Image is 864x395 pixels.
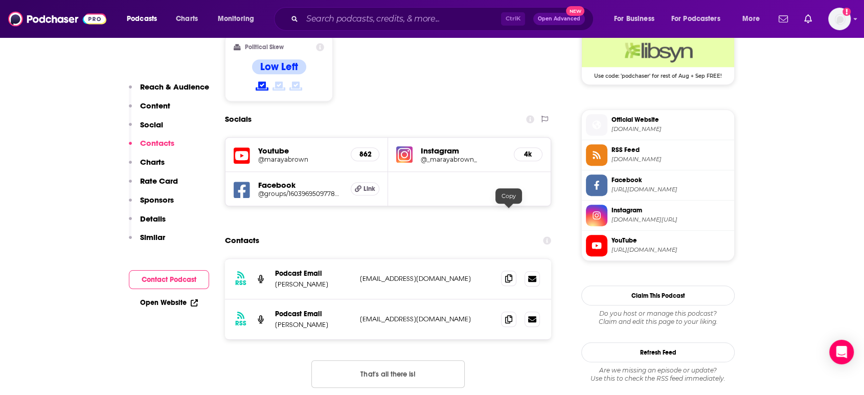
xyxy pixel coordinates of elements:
p: Podcast Email [275,269,352,278]
img: iconImage [396,146,413,163]
a: Show notifications dropdown [775,10,792,28]
button: open menu [211,11,267,27]
a: YouTube[URL][DOMAIN_NAME] [586,235,730,256]
h3: RSS [235,319,246,327]
h4: Low Left [260,60,298,73]
button: Rate Card [129,176,178,195]
p: [PERSON_NAME] [275,320,352,329]
h5: 862 [359,150,371,159]
span: More [742,12,760,26]
button: open menu [120,11,170,27]
a: Instagram[DOMAIN_NAME][URL] [586,205,730,226]
button: Refresh Feed [581,342,735,362]
a: @_marayabrown_ [421,156,506,163]
button: Sponsors [129,195,174,214]
button: Contact Podcast [129,270,209,289]
button: Nothing here. [311,360,465,388]
span: Facebook [611,175,730,185]
span: Open Advanced [538,16,580,21]
span: YouTube [611,236,730,245]
a: @marayabrown [258,156,343,163]
p: Reach & Audience [140,82,209,92]
span: For Business [614,12,654,26]
input: Search podcasts, credits, & more... [302,11,501,27]
p: Social [140,120,163,129]
button: Social [129,120,163,139]
a: RSS Feed[DOMAIN_NAME] [586,144,730,166]
h2: Contacts [225,231,259,250]
a: Show notifications dropdown [800,10,816,28]
p: [EMAIL_ADDRESS][DOMAIN_NAME] [360,315,493,323]
span: https://www.youtube.com/@marayabrown [611,246,730,254]
div: Open Intercom Messenger [829,340,854,364]
span: Use code: 'podchaser' for rest of Aug + Sep FREE! [582,67,734,79]
h5: 4k [522,150,534,159]
p: Rate Card [140,176,178,186]
svg: Add a profile image [843,8,851,16]
p: Contacts [140,138,174,148]
button: Show profile menu [828,8,851,30]
a: Facebook[URL][DOMAIN_NAME] [586,174,730,196]
button: Similar [129,232,165,251]
a: @groups/1603969509778639 [258,190,343,198]
a: Charts [169,11,204,27]
button: Reach & Audience [129,82,209,101]
span: Podcasts [127,12,157,26]
p: Charts [140,157,165,167]
span: RSS Feed [611,145,730,155]
p: Content [140,101,170,111]
h5: Youtube [258,146,343,156]
p: [PERSON_NAME] [275,280,352,289]
button: Open AdvancedNew [533,13,585,25]
span: For Podcasters [671,12,720,26]
span: New [566,6,584,16]
button: Content [129,101,170,120]
h2: Socials [225,109,252,129]
span: Ctrl K [501,12,525,26]
img: Libsyn Deal: Use code: 'podchaser' for rest of Aug + Sep FREE! [582,36,734,67]
div: Claim and edit this page to your liking. [581,310,735,326]
h3: RSS [235,279,246,287]
p: Sponsors [140,195,174,205]
span: https://www.facebook.com/groups/1603969509778639 [611,186,730,193]
span: Link [363,185,375,193]
a: Open Website [140,298,198,307]
button: Details [129,214,166,233]
img: User Profile [828,8,851,30]
button: Claim This Podcast [581,286,735,305]
h2: Political Skew [245,43,284,51]
button: open menu [665,11,735,27]
button: Contacts [129,138,174,157]
div: Search podcasts, credits, & more... [284,7,603,31]
button: Charts [129,157,165,176]
span: Official Website [611,115,730,124]
p: Similar [140,232,165,242]
span: Monitoring [218,12,254,26]
button: open menu [735,11,772,27]
a: Libsyn Deal: Use code: 'podchaser' for rest of Aug + Sep FREE! [582,36,734,78]
span: Charts [176,12,198,26]
div: Copy [495,188,522,204]
span: Logged in as notablypr2 [828,8,851,30]
p: Podcast Email [275,310,352,318]
span: thewomensvibrancycode.libsyn.com [611,156,730,163]
a: Official Website[DOMAIN_NAME] [586,114,730,136]
img: Podchaser - Follow, Share and Rate Podcasts [8,9,106,29]
a: Link [351,182,379,195]
span: thewomensvibrancycode.com [611,125,730,133]
span: Do you host or manage this podcast? [581,310,735,318]
h5: Facebook [258,180,343,190]
button: open menu [607,11,667,27]
span: instagram.com/_marayabrown_ [611,216,730,224]
p: [EMAIL_ADDRESS][DOMAIN_NAME] [360,274,493,283]
div: Are we missing an episode or update? Use this to check the RSS feed immediately. [581,366,735,383]
span: Instagram [611,206,730,215]
p: Details [140,214,166,224]
h5: Instagram [421,146,506,156]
